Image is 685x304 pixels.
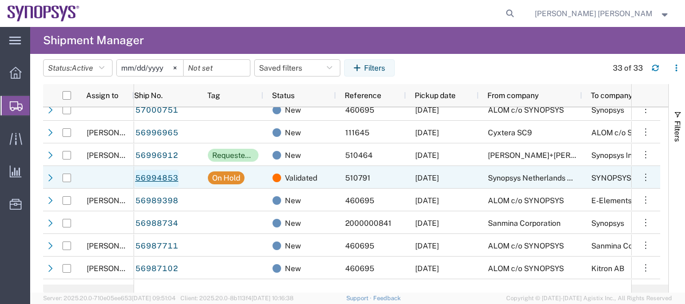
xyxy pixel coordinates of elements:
[415,264,439,273] span: 10/02/2025
[415,91,456,100] span: Pickup date
[285,212,301,234] span: New
[207,91,220,100] span: Tag
[87,196,148,205] span: Rafael Chacon
[87,151,148,160] span: Rachelle Varela
[415,174,439,182] span: 10/03/2025
[345,264,374,273] span: 460695
[345,106,374,114] span: 460695
[415,128,439,137] span: 10/02/2025
[135,283,179,300] a: 56986994
[285,280,301,302] span: New
[488,174,579,182] span: Synopsys Netherlands B.V.
[415,151,439,160] span: 10/02/2025
[591,151,637,160] span: Synopsys Inc
[345,174,371,182] span: 510791
[272,91,295,100] span: Status
[345,151,373,160] span: 510464
[135,125,179,142] a: 56996965
[344,59,395,77] button: Filters
[135,170,179,187] a: 56994853
[87,241,148,250] span: Rafael Chacon
[180,295,293,301] span: Client: 2025.20.0-8b113f4
[285,121,301,144] span: New
[415,196,439,205] span: 10/02/2025
[345,196,374,205] span: 460695
[591,241,664,250] span: Sanmina Corporation
[591,128,667,137] span: ALOM c/o SYNOPSYS
[135,238,179,255] a: 56987711
[87,128,148,137] span: Rafael Chacon
[285,257,301,280] span: New
[285,167,317,189] span: Validated
[591,219,624,227] span: Synopsys
[254,59,340,77] button: Saved filters
[345,128,369,137] span: 111645
[212,171,240,184] div: On Hold
[135,192,179,210] a: 56989398
[488,151,646,160] span: HUBER+SUHNER Sp. z o.o.
[135,215,179,232] a: 56988734
[135,102,179,119] a: 57000751
[415,219,439,227] span: 10/01/2025
[8,5,80,22] img: logo
[488,264,564,273] span: ALOM c/o SYNOPSYS
[345,219,392,227] span: 2000000841
[488,219,561,227] span: Sanmina Corporation
[134,91,163,100] span: Ship No.
[673,121,682,142] span: Filters
[72,64,93,72] span: Active
[345,91,381,100] span: Reference
[43,295,176,301] span: Server: 2025.20.0-710e05ee653
[346,295,373,301] a: Support
[415,241,439,250] span: 10/02/2025
[285,234,301,257] span: New
[132,295,176,301] span: [DATE] 09:51:04
[373,295,401,301] a: Feedback
[591,264,624,273] span: Kitron AB
[415,106,439,114] span: 10/01/2025
[488,196,564,205] span: ALOM c/o SYNOPSYS
[613,63,643,74] div: 33 of 33
[488,241,564,250] span: ALOM c/o SYNOPSYS
[43,59,113,77] button: Status:Active
[487,91,539,100] span: From company
[285,99,301,121] span: New
[87,264,148,273] span: Rafael Chacon
[86,91,118,100] span: Assign to
[488,128,532,137] span: Cyxtera SC9
[43,27,144,54] h4: Shipment Manager
[135,260,179,278] a: 56987102
[591,106,624,114] span: Synopsys
[285,144,301,167] span: New
[285,189,301,212] span: New
[534,7,670,20] button: [PERSON_NAME] [PERSON_NAME]
[135,147,179,164] a: 56996912
[251,295,293,301] span: [DATE] 10:16:38
[345,241,374,250] span: 460695
[591,91,632,100] span: To company
[117,60,183,76] input: Not set
[212,149,254,162] div: Requested add'l. details
[535,8,653,19] span: Marilia de Melo Fernandes
[506,294,672,303] span: Copyright © [DATE]-[DATE] Agistix Inc., All Rights Reserved
[184,60,250,76] input: Not set
[488,106,564,114] span: ALOM c/o SYNOPSYS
